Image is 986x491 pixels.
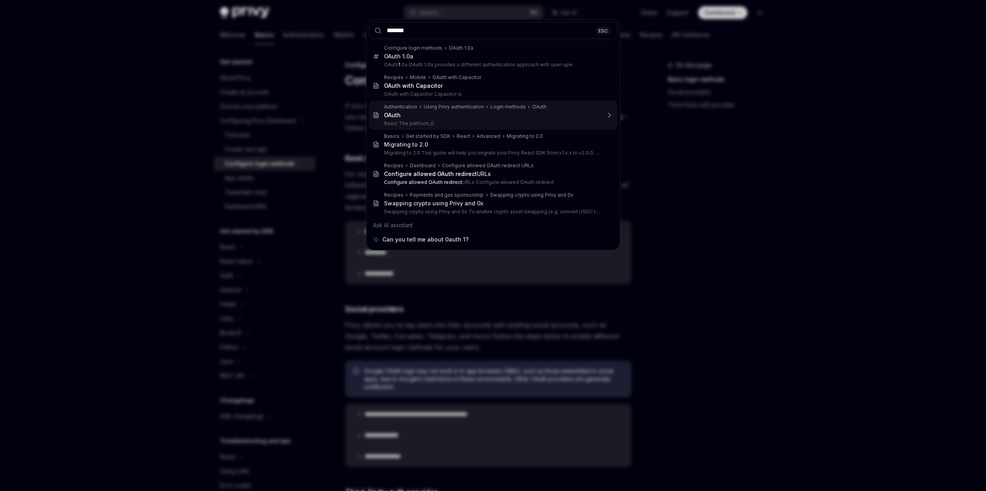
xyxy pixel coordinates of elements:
[410,74,426,81] div: Mobile
[384,112,401,118] b: OAuth
[384,82,443,89] b: OAuth with Capacitor
[384,170,477,177] b: Configure allowed OAuth redirect
[384,62,601,68] p: OAuth .0a OAuth 1.0a provides a different authentication approach with user-spe
[384,209,601,215] p: Swapping crypto using Privy and 0x To enable crypto asset swapping (e.g. convert USDC to ETH), you c
[490,192,573,198] div: Swapping crypto using Privy and 0x
[424,104,484,110] div: Using Privy authentication
[398,62,400,68] b: 1
[507,133,543,139] div: Migrating to 2.0
[384,162,403,169] div: Recipes
[384,74,403,81] div: Recipes
[384,120,601,127] p: React The platform_0
[449,45,473,51] div: OAuth 1.0a
[532,104,546,110] div: OAuth
[477,133,500,139] div: Advanced
[384,133,399,139] div: Basics
[596,26,610,35] div: ESC
[384,45,442,51] div: Configure login methods
[384,150,601,156] p: Migrating to 2.0 This guide will help you migrate your Privy React SDK from v1.x.x to v2.0.0. To ins
[410,192,484,198] div: Payments and gas sponsorship
[442,162,534,169] div: Configure allowed OAuth redirect URLs
[384,170,491,178] div: URLs
[384,179,601,186] p: URLs Configure allowed OAuth redirect
[384,200,483,207] div: Swapping crypto using Privy and 0x
[384,141,428,148] div: Migrating to 2.0
[406,133,450,139] div: Get started by SDK
[382,236,469,244] span: Can you tell me about 0auth 1?
[410,162,436,169] div: Dashboard
[432,74,481,81] div: OAuth with Capacitor
[384,179,462,185] b: Configure allowed OAuth redirect
[384,104,417,110] div: Authentication
[457,133,470,139] div: React
[369,218,617,232] div: Ask AI assistant
[384,91,601,97] p: OAuth with Capacitor Capacitor is
[384,192,403,198] div: Recipes
[490,104,526,110] div: Login methods
[384,53,413,60] div: OAuth 1.0a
